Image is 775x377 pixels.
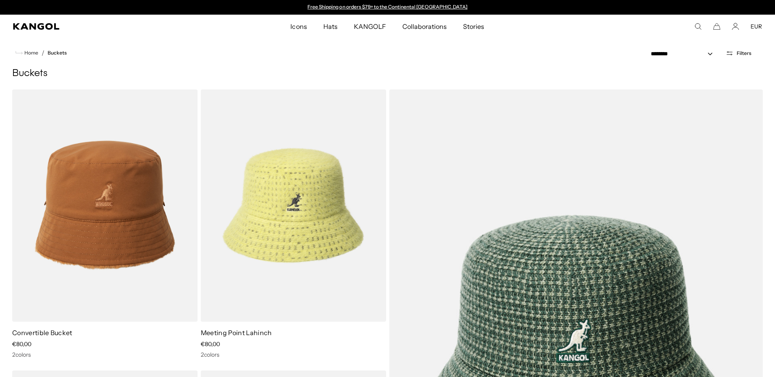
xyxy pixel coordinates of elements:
[12,340,31,348] span: €80,00
[713,23,720,30] button: Cart
[315,15,346,38] a: Hats
[304,4,472,11] div: 1 of 2
[12,68,763,80] h1: Buckets
[12,89,198,322] img: Convertible Bucket
[721,50,756,57] button: Open filters
[290,15,307,38] span: Icons
[304,4,472,11] div: Announcement
[323,15,338,38] span: Hats
[12,329,72,337] a: Convertible Bucket
[304,4,472,11] slideshow-component: Announcement bar
[307,4,468,10] a: Free Shipping on orders $79+ to the Continental [GEOGRAPHIC_DATA]
[13,23,193,30] a: Kangol
[694,23,702,30] summary: Search here
[732,23,739,30] a: Account
[201,89,386,322] img: Meeting Point Lahinch
[12,351,198,358] div: 2 colors
[354,15,386,38] span: KANGOLF
[23,50,38,56] span: Home
[648,50,721,58] select: Sort by: Featured
[394,15,455,38] a: Collaborations
[346,15,394,38] a: KANGOLF
[201,351,386,358] div: 2 colors
[38,48,44,58] li: /
[463,15,484,38] span: Stories
[201,329,272,337] a: Meeting Point Lahinch
[201,340,220,348] span: €80,00
[15,49,38,57] a: Home
[737,50,751,56] span: Filters
[48,50,67,56] a: Buckets
[455,15,492,38] a: Stories
[751,23,762,30] button: EUR
[402,15,447,38] span: Collaborations
[282,15,315,38] a: Icons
